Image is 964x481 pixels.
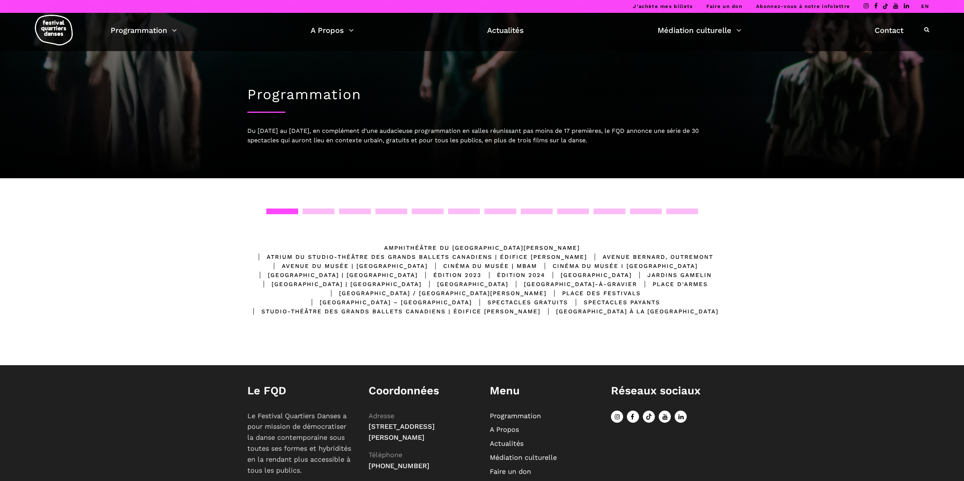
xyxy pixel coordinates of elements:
a: EN [921,3,929,9]
div: Place d'Armes [637,280,708,289]
a: Actualités [490,439,523,447]
span: Adresse [369,412,394,420]
a: Programmation [111,24,177,37]
div: Du [DATE] au [DATE], en complément d’une audacieuse programmation en salles réunissant pas moins ... [247,126,717,145]
a: J’achète mes billets [633,3,693,9]
span: [STREET_ADDRESS][PERSON_NAME] [369,422,435,441]
div: Jardins Gamelin [632,271,712,280]
a: Médiation culturelle [490,453,557,461]
div: Spectacles gratuits [472,298,568,307]
div: Avenue Bernard, Outremont [587,252,713,262]
img: logo-fqd-med [35,15,73,45]
div: Cinéma du Musée I [GEOGRAPHIC_DATA] [537,262,698,271]
div: [GEOGRAPHIC_DATA] à la [GEOGRAPHIC_DATA] [541,307,719,316]
a: Abonnez-vous à notre infolettre [756,3,850,9]
div: Amphithéâtre du [GEOGRAPHIC_DATA][PERSON_NAME] [384,243,580,252]
h1: Coordonnées [369,384,475,397]
a: Médiation culturelle [658,24,741,37]
div: Édition 2023 [418,271,481,280]
div: Cinéma du Musée | MBAM [428,262,537,271]
a: Actualités [487,24,524,37]
div: [GEOGRAPHIC_DATA] | [GEOGRAPHIC_DATA] [256,280,422,289]
div: [GEOGRAPHIC_DATA] [422,280,508,289]
a: A Propos [490,425,519,433]
div: [GEOGRAPHIC_DATA] [545,271,632,280]
div: Édition 2024 [481,271,545,280]
a: A Propos [311,24,354,37]
span: Téléphone [369,451,402,459]
div: Spectacles Payants [568,298,660,307]
a: Contact [875,24,903,37]
a: Programmation [490,412,541,420]
span: [PHONE_NUMBER] [369,462,430,470]
h1: Programmation [247,86,717,103]
div: Avenue du Musée | [GEOGRAPHIC_DATA] [266,262,428,271]
div: Studio-Théâtre des Grands Ballets Canadiens | Édifice [PERSON_NAME] [246,307,541,316]
div: Place des Festivals [547,289,641,298]
div: [GEOGRAPHIC_DATA] / [GEOGRAPHIC_DATA][PERSON_NAME] [323,289,547,298]
p: Le Festival Quartiers Danses a pour mission de démocratiser la danse contemporaine sous toutes se... [247,411,353,476]
h1: Menu [490,384,596,397]
div: Atrium du Studio-Théâtre des Grands Ballets Canadiens | Édifice [PERSON_NAME] [251,252,587,262]
a: Faire un don [706,3,742,9]
h1: Réseaux sociaux [611,384,717,397]
h1: Le FQD [247,384,353,397]
div: [GEOGRAPHIC_DATA] – [GEOGRAPHIC_DATA] [304,298,472,307]
a: Faire un don [490,467,531,475]
div: [GEOGRAPHIC_DATA]-à-Gravier [508,280,637,289]
div: [GEOGRAPHIC_DATA] | [GEOGRAPHIC_DATA] [252,271,418,280]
